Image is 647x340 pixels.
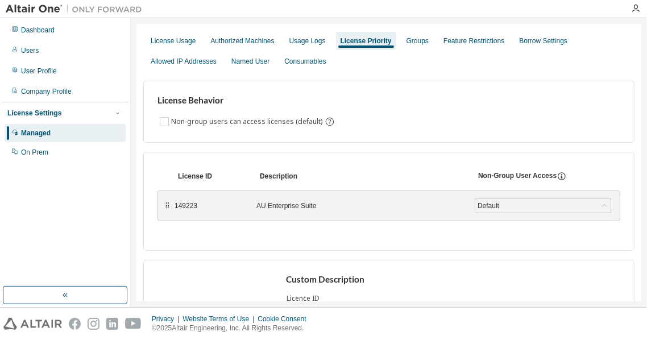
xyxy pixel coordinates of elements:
h3: License Behavior [157,95,333,106]
div: Company Profile [21,87,72,96]
div: License Usage [151,36,196,45]
label: Non-group users can access licenses (default) [171,115,325,128]
div: Dashboard [21,26,55,35]
div: Allowed IP Addresses [151,57,217,66]
div: Managed [21,128,51,138]
div: Consumables [284,57,326,66]
div: AU Enterprise Suite [256,201,461,210]
div: Groups [407,36,429,45]
img: youtube.svg [125,318,142,330]
div: Description [260,172,464,181]
div: Feature Restrictions [443,36,504,45]
p: © 2025 Altair Engineering, Inc. All Rights Reserved. [152,324,313,333]
div: Default [476,200,501,212]
div: Cookie Consent [258,314,313,324]
div: ⠿ [165,201,170,210]
div: Borrow Settings [519,36,567,45]
div: User Profile [21,67,57,76]
div: License Priority [341,36,392,45]
img: linkedin.svg [106,318,118,330]
div: Users [21,46,39,55]
div: 149223 [175,201,243,210]
img: Altair One [6,3,148,15]
div: License ID [178,172,246,181]
div: License Settings [7,109,61,118]
img: instagram.svg [88,318,99,330]
div: Named User [231,57,269,66]
div: Usage Logs [289,36,325,45]
div: Privacy [152,314,183,324]
div: Website Terms of Use [183,314,258,324]
div: Default [475,199,611,213]
div: Authorized Machines [210,36,274,45]
img: facebook.svg [69,318,81,330]
label: Licence ID [287,294,491,303]
div: On Prem [21,148,48,157]
img: altair_logo.svg [3,318,62,330]
h3: Custom Description [286,274,492,285]
svg: By default any user not assigned to any group can access any license. Turn this setting off to di... [325,117,335,127]
div: Non-Group User Access [478,171,557,181]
